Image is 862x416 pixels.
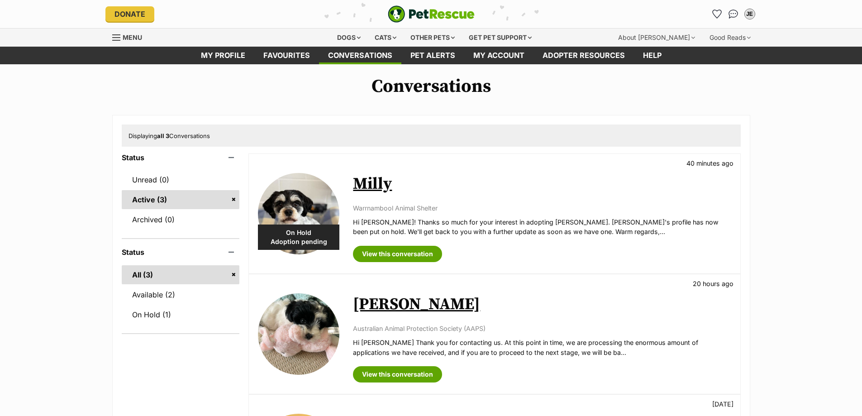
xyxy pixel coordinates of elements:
div: Good Reads [703,29,757,47]
p: Warrnambool Animal Shelter [353,203,731,213]
span: Adoption pending [258,237,339,246]
header: Status [122,153,240,162]
button: My account [743,7,757,21]
div: JE [745,10,754,19]
div: Get pet support [462,29,538,47]
header: Status [122,248,240,256]
a: Help [634,47,671,64]
span: Displaying Conversations [129,132,210,139]
span: Menu [123,33,142,41]
div: About [PERSON_NAME] [612,29,701,47]
a: Available (2) [122,285,240,304]
p: Australian Animal Protection Society (AAPS) [353,324,731,333]
a: Archived (0) [122,210,240,229]
a: My account [464,47,533,64]
a: [PERSON_NAME] [353,294,480,315]
ul: Account quick links [710,7,757,21]
a: My profile [192,47,254,64]
img: Milly [258,173,339,254]
a: Milly [353,174,392,194]
img: chat-41dd97257d64d25036548639549fe6c8038ab92f7586957e7f3b1b290dea8141.svg [729,10,738,19]
p: Hi [PERSON_NAME] Thank you for contacting us. At this point in time, we are processing the enormo... [353,338,731,357]
a: Favourites [710,7,724,21]
a: Active (3) [122,190,240,209]
strong: all 3 [157,132,169,139]
a: Unread (0) [122,170,240,189]
div: Other pets [404,29,461,47]
p: [DATE] [712,399,733,409]
a: All (3) [122,265,240,284]
a: View this conversation [353,366,442,383]
a: View this conversation [353,246,442,262]
a: Adopter resources [533,47,634,64]
img: Neville [258,293,339,375]
a: Pet alerts [401,47,464,64]
p: Hi [PERSON_NAME]! Thanks so much for your interest in adopting [PERSON_NAME]. [PERSON_NAME]'s pro... [353,217,731,237]
div: Cats [368,29,403,47]
p: 20 hours ago [693,279,733,288]
a: Favourites [254,47,319,64]
div: On Hold [258,225,339,250]
img: logo-e224e6f780fb5917bec1dbf3a21bbac754714ae5b6737aabdf751b685950b380.svg [388,5,475,23]
a: On Hold (1) [122,305,240,324]
a: PetRescue [388,5,475,23]
a: Donate [105,6,154,22]
a: conversations [319,47,401,64]
div: Dogs [331,29,367,47]
a: Menu [112,29,148,45]
p: 40 minutes ago [686,158,733,168]
a: Conversations [726,7,741,21]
